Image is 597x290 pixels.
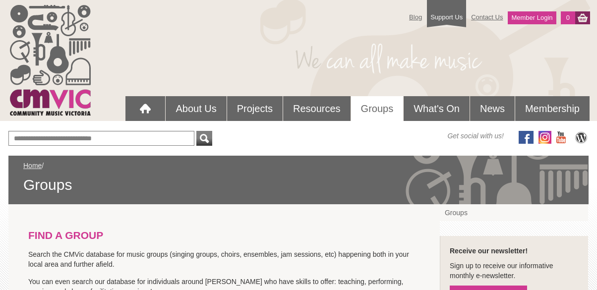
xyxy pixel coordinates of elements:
[574,131,589,144] img: CMVic Blog
[470,96,515,121] a: News
[28,230,103,241] strong: FIND A GROUP
[351,96,404,121] a: Groups
[404,8,427,26] a: Blog
[447,131,504,141] span: Get social with us!
[23,162,42,170] a: Home
[166,96,226,121] a: About Us
[508,11,556,24] a: Member Login
[227,96,283,121] a: Projects
[538,131,551,144] img: icon-instagram.png
[450,261,578,281] p: Sign up to receive our informative monthly e-newsletter.
[23,175,574,194] span: Groups
[561,11,575,24] a: 0
[23,161,574,194] div: /
[283,96,351,121] a: Resources
[440,204,588,221] a: Groups
[404,96,470,121] a: What's On
[515,96,590,121] a: Membership
[28,249,420,269] p: Search the CMVic database for music groups (singing groups, choirs, ensembles, jam sessions, etc)...
[450,247,528,255] strong: Receive our newsletter!
[466,8,508,26] a: Contact Us
[10,5,91,116] img: cmvic_logo.png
